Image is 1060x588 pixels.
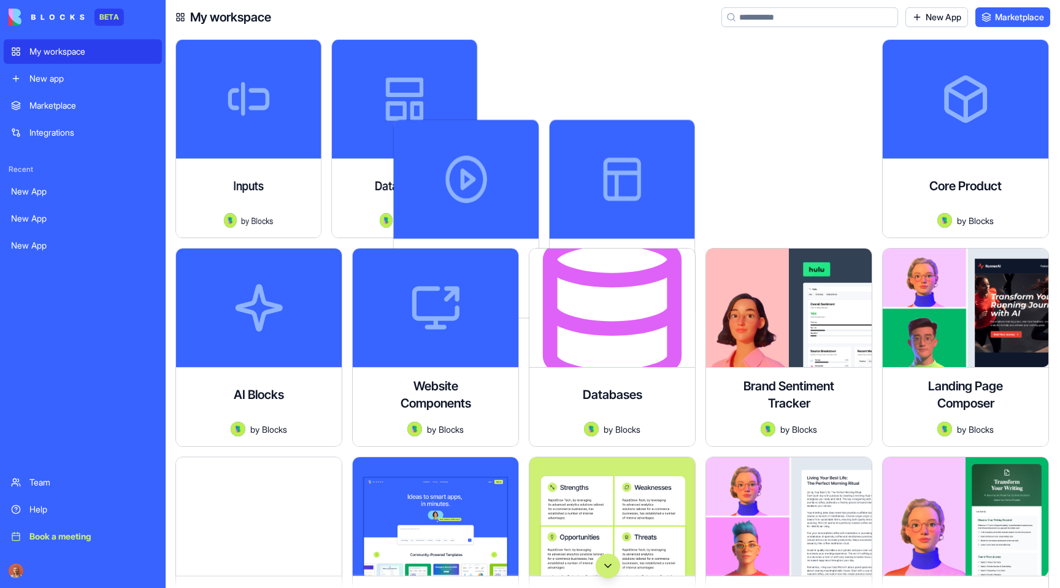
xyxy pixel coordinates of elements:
span: by [957,423,966,436]
span: by [604,423,613,436]
img: Avatar [937,422,952,436]
h4: Databases [583,386,642,403]
div: Team [29,476,155,489]
img: logo [9,9,85,26]
a: New app [4,66,162,91]
a: Landing Page ComposerAvatarbyBlocks [882,248,1049,447]
a: New App [4,179,162,204]
div: New App [11,239,155,252]
span: Blocks [969,423,994,436]
span: by [957,214,966,227]
a: Team [4,470,162,495]
a: Marketplace [4,93,162,118]
span: Blocks [615,423,640,436]
a: New App [4,233,162,258]
div: New app [29,72,155,85]
img: Avatar [380,213,393,228]
a: DatabasesAvatarbyBlocks [529,248,696,447]
a: LayoutAvatarbyBlocks [705,39,872,238]
img: Avatar [937,213,952,228]
span: by [250,423,259,436]
div: New App [11,212,155,225]
a: Data displayAvatarbyBlocks [352,39,519,238]
div: My workspace [29,45,155,58]
span: Blocks [792,423,817,436]
div: Book a meeting [29,530,155,543]
h4: Landing Page Composer [916,377,1015,412]
h4: My workspace [190,9,271,26]
a: New App [4,206,162,231]
img: Avatar [584,422,599,436]
h4: Data display [375,177,434,195]
span: Blocks [251,214,273,227]
img: Avatar [224,213,237,228]
div: Integrations [29,126,155,139]
a: Website ComponentsAvatarbyBlocks [352,248,519,447]
span: by [780,423,789,436]
button: Scroll to bottom [596,554,620,578]
a: Core ProductAvatarbyBlocks [882,39,1049,238]
h4: Website Components [386,377,485,412]
img: Avatar [407,422,422,436]
a: AI BlocksAvatarbyBlocks [175,248,342,447]
a: New App [905,7,968,27]
div: New App [11,185,155,198]
a: Integrations [4,120,162,145]
div: BETA [94,9,124,26]
span: Blocks [439,423,464,436]
a: MediaAvatarbyBlocks [529,39,696,238]
a: Help [4,497,162,522]
span: by [427,423,436,436]
h4: Inputs [234,177,264,195]
h4: Brand Sentiment Tracker [740,377,838,412]
a: InputsAvatarbyBlocks [175,39,342,238]
a: Book a meeting [4,524,162,549]
a: Marketplace [975,7,1050,27]
a: My workspace [4,39,162,64]
a: Brand Sentiment TrackerAvatarbyBlocks [705,248,872,447]
div: Marketplace [29,99,155,112]
span: Recent [4,164,162,174]
img: Avatar [231,422,245,436]
span: Blocks [262,423,287,436]
img: Avatar [761,422,775,436]
a: BETA [9,9,124,26]
h4: AI Blocks [234,386,284,403]
img: Marina_gj5dtt.jpg [9,563,23,578]
h4: Core Product [929,177,1002,195]
div: Help [29,503,155,516]
span: Blocks [969,214,994,227]
span: by [241,214,249,227]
